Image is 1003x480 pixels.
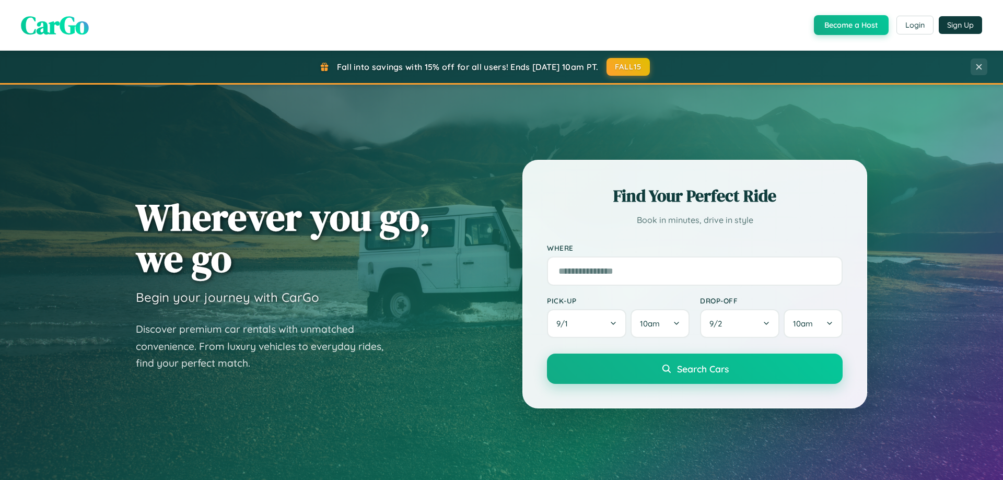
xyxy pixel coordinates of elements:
[640,319,660,329] span: 10am
[939,16,982,34] button: Sign Up
[700,296,843,305] label: Drop-off
[136,321,397,372] p: Discover premium car rentals with unmatched convenience. From luxury vehicles to everyday rides, ...
[21,8,89,42] span: CarGo
[814,15,889,35] button: Become a Host
[547,184,843,207] h2: Find Your Perfect Ride
[547,354,843,384] button: Search Cars
[677,363,729,374] span: Search Cars
[136,289,319,305] h3: Begin your journey with CarGo
[337,62,599,72] span: Fall into savings with 15% off for all users! Ends [DATE] 10am PT.
[631,309,690,338] button: 10am
[547,296,690,305] label: Pick-up
[556,319,573,329] span: 9 / 1
[896,16,934,34] button: Login
[547,309,626,338] button: 9/1
[709,319,727,329] span: 9 / 2
[784,309,843,338] button: 10am
[793,319,813,329] span: 10am
[136,196,430,279] h1: Wherever you go, we go
[547,243,843,252] label: Where
[547,213,843,228] p: Book in minutes, drive in style
[607,58,650,76] button: FALL15
[700,309,779,338] button: 9/2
